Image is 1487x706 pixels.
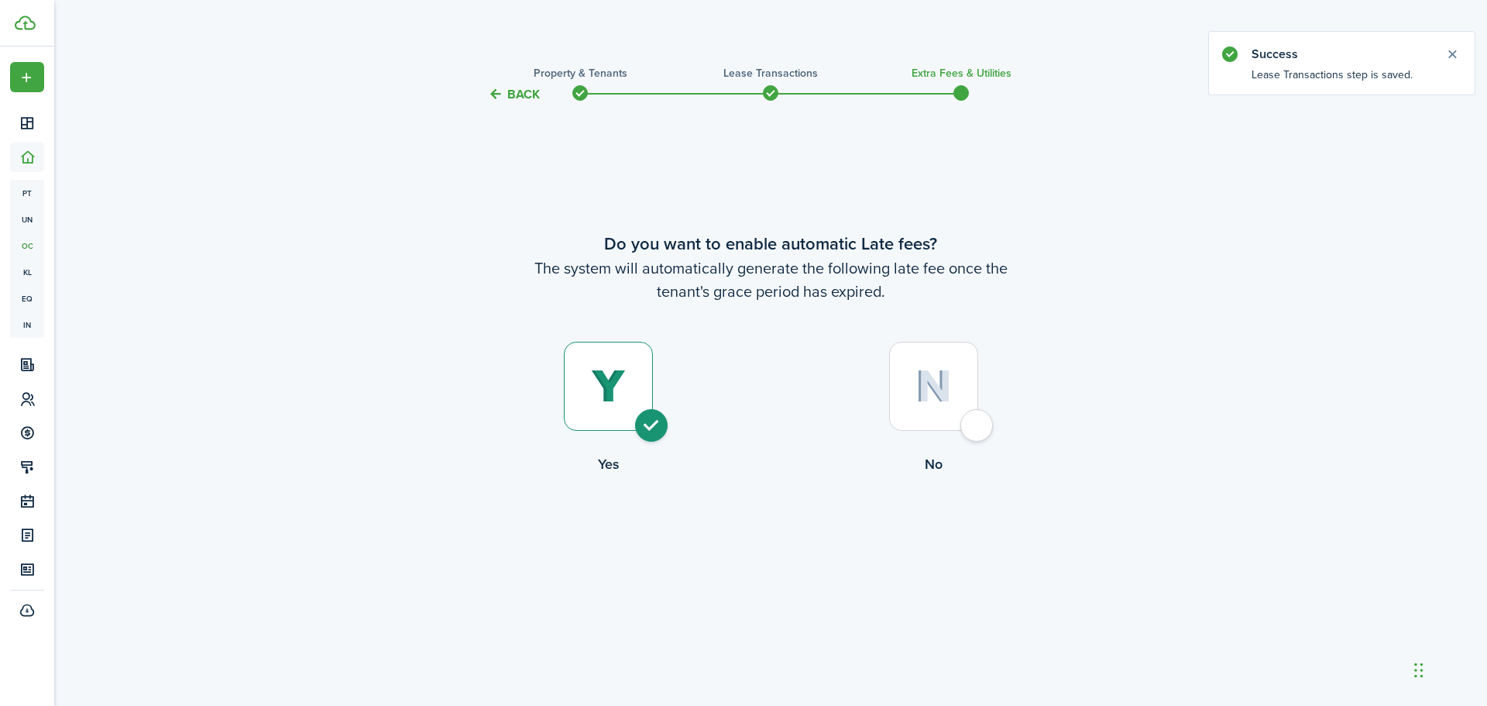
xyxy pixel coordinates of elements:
[10,312,44,338] a: in
[534,65,627,81] h3: Property & Tenants
[1410,632,1487,706] iframe: Chat Widget
[912,65,1011,81] h3: Extra fees & Utilities
[915,370,952,403] img: No
[591,370,626,404] img: Yes (selected)
[445,257,1096,303] wizard-step-header-description: The system will automatically generate the following late fee once the tenant's grace period has ...
[15,15,36,30] img: TenantCloud
[10,62,44,92] button: Open menu
[488,86,540,102] button: Back
[1209,67,1475,95] notify-body: Lease Transactions step is saved.
[10,206,44,232] a: un
[1441,43,1463,65] button: Close notify
[10,285,44,312] a: eq
[10,259,44,285] a: kl
[10,180,44,206] a: pt
[723,65,818,81] h3: Lease Transactions
[771,454,1096,474] control-radio-card-title: No
[1252,45,1430,64] notify-title: Success
[445,231,1096,257] wizard-step-header-title: Do you want to enable automatic Late fees?
[1414,647,1423,694] div: Drag
[445,454,771,474] control-radio-card-title: Yes
[10,232,44,259] a: oc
